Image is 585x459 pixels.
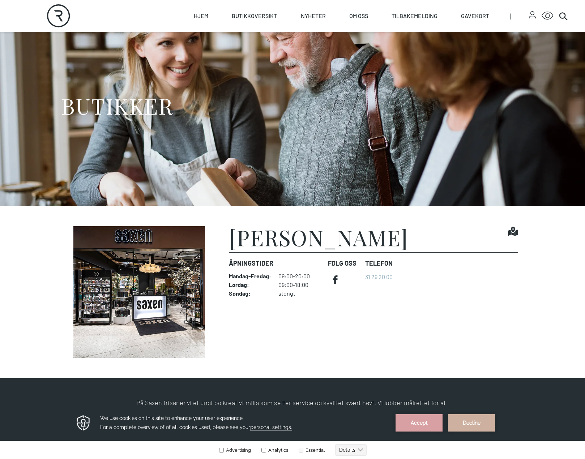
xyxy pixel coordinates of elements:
details: Attribution [559,148,585,154]
div: © Mappedin [561,149,579,153]
dd: 09:00-20:00 [278,273,322,280]
span: personal settings. [250,20,292,26]
input: Essential [299,43,303,48]
h3: We use cookies on this site to enhance your user experience. For a complete overview of of all co... [100,9,387,27]
dd: 09:00-18:00 [278,281,322,288]
dt: FØLG OSS [328,258,359,268]
label: Essential [297,43,325,48]
dt: Åpningstider [229,258,322,268]
h1: BUTIKKER [61,92,173,119]
label: Advertising [219,43,251,48]
a: 31 29 20 00 [365,273,393,280]
img: Privacy reminder [76,9,91,27]
dt: Lørdag : [229,281,271,288]
label: Analytics [260,43,288,48]
button: Decline [448,9,495,27]
button: Open Accessibility Menu [542,10,553,22]
input: Advertising [219,43,224,48]
p: På Saxen frisør er vi et ungt og kreativt miljø som setter service og kvalitet svært høyt. Vi job... [136,398,449,454]
h1: [PERSON_NAME] [229,226,408,248]
dt: Telefon [365,258,393,268]
dt: Mandag - Fredag : [229,273,271,280]
button: Details [335,39,367,51]
dt: Søndag : [229,290,271,297]
text: Details [339,42,355,48]
dd: stengt [278,290,322,297]
button: Accept [396,9,443,27]
input: Analytics [261,43,266,48]
a: facebook [328,273,342,287]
